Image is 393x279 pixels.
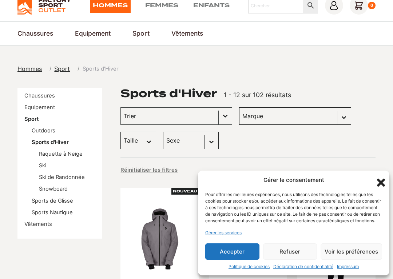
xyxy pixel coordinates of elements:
[17,29,53,38] a: Chaussures
[32,198,73,204] a: Sports de Glisse
[32,139,69,146] a: Sports d'Hiver
[263,243,317,260] button: Refuser
[263,176,324,184] div: Gérer le consentement
[219,108,232,124] button: Basculer la liste
[124,111,215,121] input: Trier
[39,162,46,169] a: Ski
[375,176,382,184] div: Fermer la boîte de dialogue
[224,91,291,99] span: 1 - 12 sur 102 résultats
[32,127,55,134] a: Outdoors
[205,243,259,260] button: Accepter
[205,230,242,236] a: Gérer les services
[17,64,118,73] nav: breadcrumbs
[132,29,150,38] a: Sport
[337,263,359,270] a: Impressum
[171,29,203,38] a: Vêtements
[17,64,46,73] a: Hommes
[54,65,70,72] span: Sport
[17,65,42,72] span: Hommes
[39,186,68,192] a: Snowboard
[83,65,118,73] span: Sports d'Hiver
[32,209,73,216] a: Sports Nautique
[39,174,85,180] a: Ski de Randonnée
[39,151,83,157] a: Raquette à Neige
[24,116,39,122] a: Sport
[75,29,111,38] a: Equipement
[205,191,381,224] div: Pour offrir les meilleures expériences, nous utilisons des technologies telles que les cookies po...
[24,92,55,99] a: Chaussures
[321,243,382,260] button: Voir les préférences
[54,64,74,73] a: Sport
[368,2,376,9] div: 0
[24,221,52,227] a: Vêtements
[120,166,178,174] button: Réinitialiser les filtres
[273,263,333,270] a: Déclaration de confidentialité
[120,88,217,99] h1: Sports d'Hiver
[24,104,55,111] a: Equipement
[229,263,270,270] a: Politique de cookies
